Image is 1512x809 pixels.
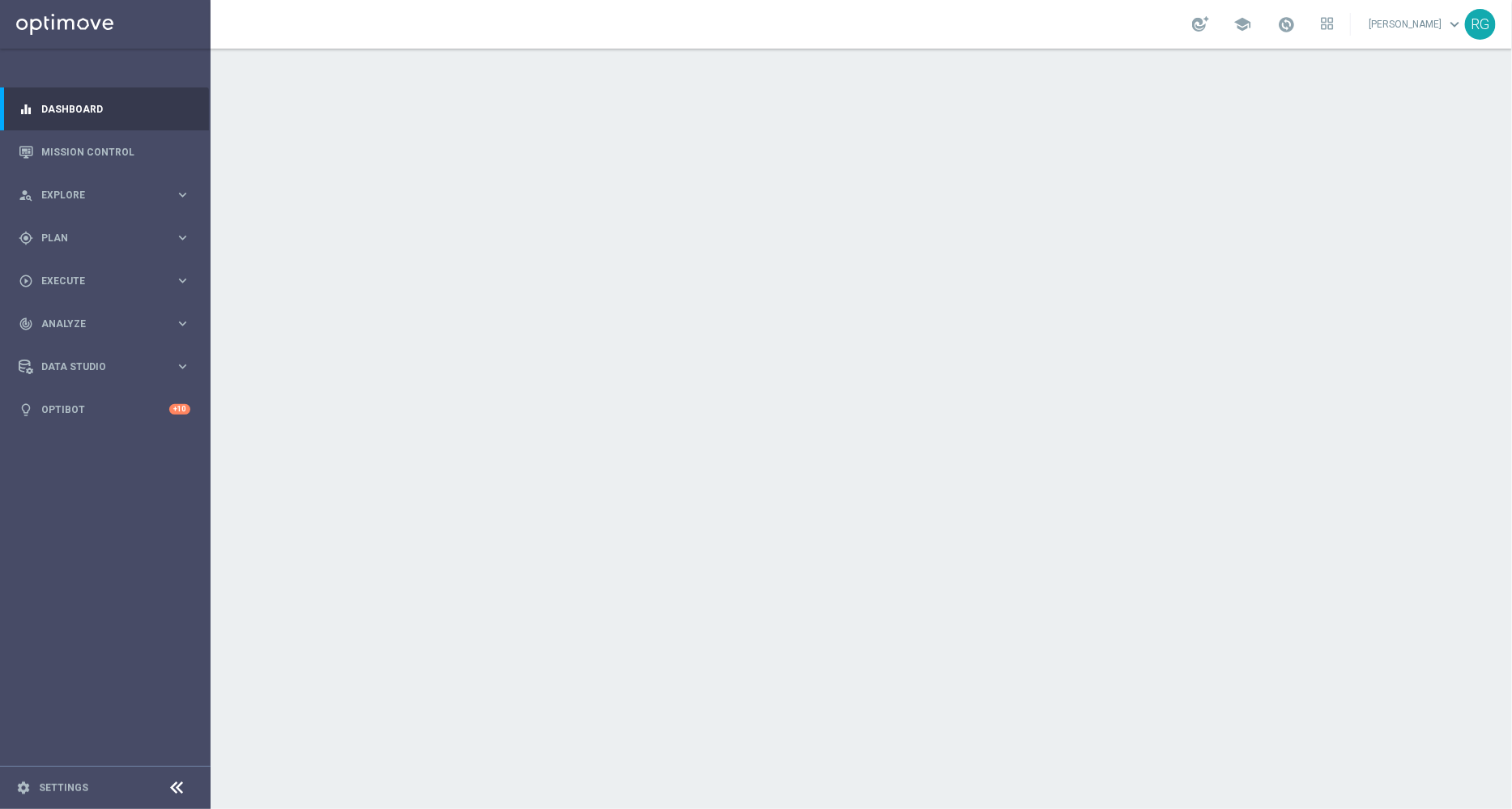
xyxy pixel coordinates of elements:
[18,146,191,159] button: Mission Control
[18,317,191,330] button: track_changes Analyze keyboard_arrow_right
[175,230,190,245] i: keyboard_arrow_right
[19,102,33,117] i: equalizer
[19,317,33,331] i: track_changes
[16,781,31,795] i: settings
[41,87,190,130] a: Dashboard
[18,403,191,416] button: lightbulb Optibot +10
[19,274,175,288] div: Execute
[175,273,190,288] i: keyboard_arrow_right
[18,189,191,202] button: person_search Explore keyboard_arrow_right
[19,231,33,245] i: gps_fixed
[41,233,175,243] span: Plan
[19,360,175,374] div: Data Studio
[175,359,190,374] i: keyboard_arrow_right
[19,402,33,417] i: lightbulb
[1367,12,1465,36] a: [PERSON_NAME]keyboard_arrow_down
[175,187,190,202] i: keyboard_arrow_right
[169,404,190,415] div: +10
[19,188,33,202] i: person_search
[18,360,191,373] button: Data Studio keyboard_arrow_right
[41,319,175,329] span: Analyze
[19,274,33,288] i: play_circle_outline
[1446,15,1463,33] span: keyboard_arrow_down
[18,275,191,287] button: play_circle_outline Execute keyboard_arrow_right
[39,783,88,793] a: Settings
[1465,9,1496,40] div: RG
[41,190,175,200] span: Explore
[41,362,175,372] span: Data Studio
[18,232,191,245] button: gps_fixed Plan keyboard_arrow_right
[19,388,190,431] div: Optibot
[41,276,175,286] span: Execute
[18,103,191,116] button: equalizer Dashboard
[41,130,190,173] a: Mission Control
[19,130,190,173] div: Mission Control
[19,87,190,130] div: Dashboard
[1233,15,1251,33] span: school
[19,317,175,331] div: Analyze
[175,316,190,331] i: keyboard_arrow_right
[41,388,169,431] a: Optibot
[19,231,175,245] div: Plan
[19,188,175,202] div: Explore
